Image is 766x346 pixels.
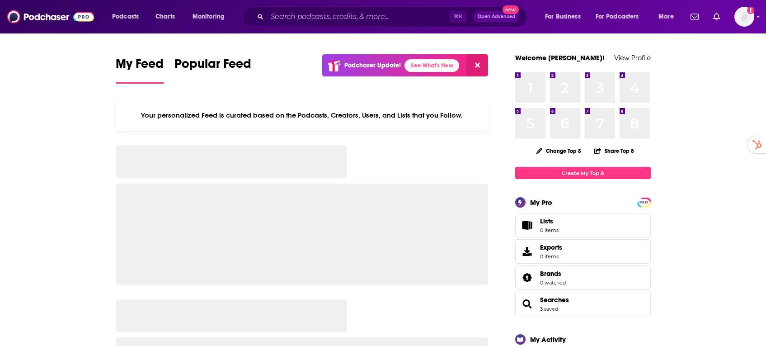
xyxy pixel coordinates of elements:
a: Show notifications dropdown [710,9,724,24]
button: Share Top 8 [594,142,634,160]
a: PRO [639,199,649,205]
img: User Profile [734,7,754,27]
div: Your personalized Feed is curated based on the Podcasts, Creators, Users, and Lists that you Follow. [116,100,489,131]
img: Podchaser - Follow, Share and Rate Podcasts [7,8,94,25]
span: PRO [639,199,649,206]
button: open menu [106,9,150,24]
p: Podchaser Update! [344,62,401,69]
span: 0 items [540,253,562,260]
a: 0 watched [540,280,566,286]
a: Brands [518,271,536,284]
span: Lists [540,217,559,225]
button: Open AdvancedNew [474,11,519,22]
span: Popular Feed [174,56,251,77]
button: open menu [539,9,592,24]
span: Searches [515,292,651,316]
span: Charts [155,10,175,23]
a: Lists [515,213,651,237]
a: See What's New [404,59,459,72]
span: Monitoring [193,10,225,23]
span: Logged in as sammyrsiegel [734,7,754,27]
span: ⌘ K [450,11,466,23]
a: Exports [515,239,651,264]
button: open menu [590,9,652,24]
svg: Add a profile image [747,7,754,14]
span: For Podcasters [596,10,639,23]
span: My Feed [116,56,164,77]
a: View Profile [614,53,651,62]
a: 3 saved [540,306,558,312]
a: Searches [518,298,536,310]
span: Podcasts [112,10,139,23]
button: Show profile menu [734,7,754,27]
span: Open Advanced [478,14,515,19]
div: My Pro [530,198,552,207]
span: Lists [540,217,553,225]
a: My Feed [116,56,164,84]
button: open menu [652,9,685,24]
input: Search podcasts, credits, & more... [267,9,450,24]
span: Brands [515,265,651,290]
span: Exports [540,243,562,251]
span: New [503,5,519,14]
a: Welcome [PERSON_NAME]! [515,53,605,62]
button: Change Top 8 [531,145,587,156]
div: Search podcasts, credits, & more... [251,6,536,27]
a: Popular Feed [174,56,251,84]
span: For Business [545,10,581,23]
span: 0 items [540,227,559,233]
div: My Activity [530,335,566,344]
a: Create My Top 8 [515,167,651,179]
span: More [658,10,674,23]
a: Brands [540,270,566,278]
a: Searches [540,296,569,304]
span: Lists [518,219,536,232]
button: open menu [186,9,236,24]
span: Brands [540,270,561,278]
a: Show notifications dropdown [687,9,702,24]
span: Exports [518,245,536,258]
a: Charts [150,9,180,24]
